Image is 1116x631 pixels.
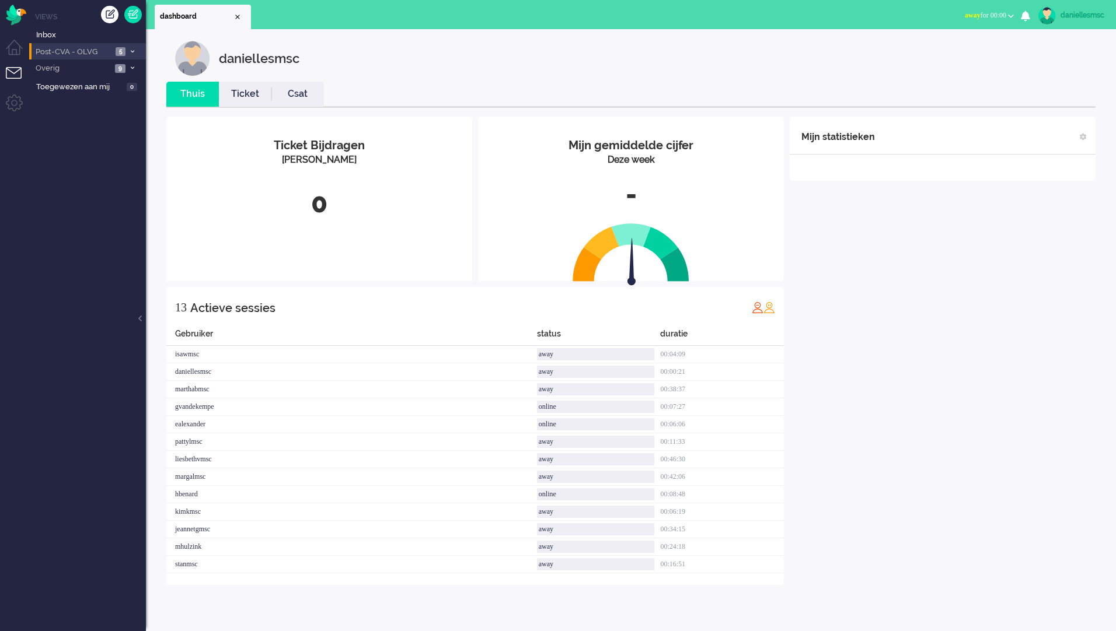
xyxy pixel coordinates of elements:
span: Toegewezen aan mij [36,82,123,93]
div: 00:24:18 [660,538,784,556]
div: mhulzink [166,538,537,556]
div: online [537,401,655,413]
div: Ticket Bijdragen [175,137,463,154]
img: flow_omnibird.svg [6,5,26,25]
img: customer.svg [175,41,210,76]
a: Csat [271,87,324,101]
span: for 00:00 [965,11,1006,19]
div: 00:16:51 [660,556,784,573]
img: avatar [1038,7,1056,24]
div: online [537,488,655,500]
li: Dashboard [155,5,251,29]
div: 00:06:06 [660,416,784,433]
span: Inbox [36,30,146,41]
div: 00:07:27 [660,398,784,416]
div: 00:04:09 [660,346,784,363]
div: daniellesmsc [1061,9,1104,21]
div: daniellesmsc [166,363,537,381]
a: Toegewezen aan mij 0 [34,80,146,93]
div: status [537,328,661,346]
span: 0 [127,83,137,92]
div: 00:42:06 [660,468,784,486]
span: Post-CVA - OLVG [34,47,112,58]
li: Dashboard menu [6,40,32,66]
div: Creëer ticket [101,6,118,23]
div: isawmsc [166,346,537,363]
div: Deze week [487,153,775,167]
div: online [537,418,655,430]
div: hbenard [166,486,537,503]
div: away [537,436,655,448]
div: - [487,176,775,214]
img: profile_red.svg [752,302,763,313]
div: kimkmsc [166,503,537,521]
div: ealexander [166,416,537,433]
div: 0 [175,184,463,223]
div: 00:08:48 [660,486,784,503]
a: Quick Ticket [124,6,142,23]
img: arrow.svg [606,238,657,288]
li: awayfor 00:00 [958,3,1021,29]
div: 00:34:15 [660,521,784,538]
div: [PERSON_NAME] [175,153,463,167]
li: Thuis [166,82,219,107]
a: Ticket [219,87,271,101]
div: gvandekempe [166,398,537,416]
a: daniellesmsc [1036,7,1104,24]
span: 5 [116,47,125,56]
div: 00:38:37 [660,381,784,398]
div: away [537,523,655,535]
div: away [537,506,655,518]
img: semi_circle.svg [573,223,689,282]
div: away [537,453,655,465]
div: liesbethvmsc [166,451,537,468]
li: Admin menu [6,94,32,121]
li: Tickets menu [6,67,32,93]
span: dashboard [160,12,233,22]
button: awayfor 00:00 [958,7,1021,24]
div: duratie [660,328,784,346]
div: jeannetgmsc [166,521,537,538]
div: away [537,366,655,378]
div: away [537,558,655,570]
div: Mijn gemiddelde cijfer [487,137,775,154]
div: 00:11:33 [660,433,784,451]
div: Actieve sessies [190,296,275,320]
div: Gebruiker [166,328,537,346]
div: 00:00:21 [660,363,784,381]
div: margalmsc [166,468,537,486]
div: 13 [175,296,187,319]
a: Inbox [34,28,146,41]
li: Ticket [219,82,271,107]
span: 9 [115,64,125,73]
a: Thuis [166,87,219,101]
div: away [537,471,655,483]
div: 00:46:30 [660,451,784,468]
div: away [537,383,655,395]
div: Close tab [233,12,242,22]
div: away [537,348,655,360]
a: Omnidesk [6,8,26,16]
div: daniellesmsc [219,41,299,76]
img: profile_orange.svg [763,302,775,313]
div: 00:06:19 [660,503,784,521]
li: Views [35,12,146,22]
span: Overig [34,63,111,74]
li: Csat [271,82,324,107]
div: pattylmsc [166,433,537,451]
div: stanmsc [166,556,537,573]
div: marthabmsc [166,381,537,398]
div: away [537,541,655,553]
div: Mijn statistieken [801,125,875,149]
span: away [965,11,981,19]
